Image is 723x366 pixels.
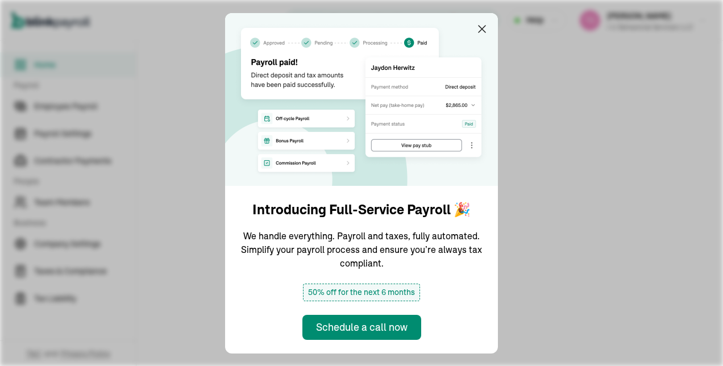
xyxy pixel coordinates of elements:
p: We handle everything. Payroll and taxes, fully automated. Simplify your payroll process and ensur... [239,229,484,270]
span: 50% off for the next 6 months [303,284,420,301]
h1: Introducing Full-Service Payroll 🎉 [252,199,471,220]
img: announcement [225,13,498,186]
button: Schedule a call now [302,315,421,340]
div: Schedule a call now [316,319,408,335]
